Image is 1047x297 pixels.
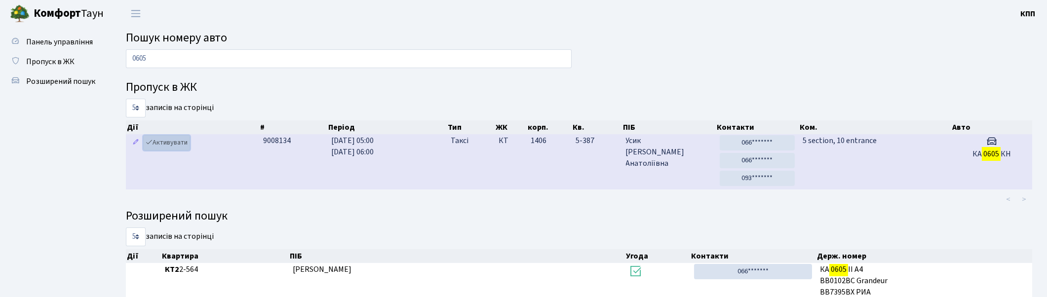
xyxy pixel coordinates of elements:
[951,120,1032,134] th: Авто
[626,135,712,169] span: Усик [PERSON_NAME] Анатоліївна
[5,72,104,91] a: Розширений пошук
[26,37,93,47] span: Панель управління
[690,249,816,263] th: Контакти
[572,120,622,134] th: Кв.
[829,262,848,276] mark: 0605
[126,227,146,246] select: записів на сторінці
[126,249,161,263] th: Дії
[327,120,447,134] th: Період
[259,120,327,134] th: #
[126,227,214,246] label: записів на сторінці
[161,249,289,263] th: Квартира
[1020,8,1035,20] a: КПП
[165,264,179,275] b: КТ2
[10,4,30,24] img: logo.png
[263,135,291,146] span: 9008134
[130,135,142,150] a: Редагувати
[26,76,95,87] span: Розширений пошук
[955,149,1028,159] h5: КА КН
[123,5,148,22] button: Переключити навігацію
[527,120,572,134] th: корп.
[331,135,374,157] span: [DATE] 05:00 [DATE] 06:00
[126,99,146,117] select: записів на сторінці
[34,5,104,22] span: Таун
[126,80,1032,95] h4: Пропуск в ЖК
[165,264,285,275] span: 2-564
[816,249,1032,263] th: Держ. номер
[34,5,81,21] b: Комфорт
[126,49,572,68] input: Пошук
[126,209,1032,223] h4: Розширений пошук
[447,120,495,134] th: Тип
[143,135,190,150] a: Активувати
[451,135,468,147] span: Таксі
[293,264,351,275] span: [PERSON_NAME]
[799,120,951,134] th: Ком.
[576,135,618,147] span: 5-387
[26,56,75,67] span: Пропуск в ЖК
[716,120,799,134] th: Контакти
[982,147,1001,161] mark: 0605
[5,32,104,52] a: Панель управління
[803,135,877,146] span: 5 section, 10 entrance
[499,135,523,147] span: КТ
[1020,8,1035,19] b: КПП
[625,249,691,263] th: Угода
[126,99,214,117] label: записів на сторінці
[126,120,259,134] th: Дії
[5,52,104,72] a: Пропуск в ЖК
[622,120,716,134] th: ПІБ
[289,249,624,263] th: ПІБ
[126,29,227,46] span: Пошук номеру авто
[495,120,527,134] th: ЖК
[531,135,546,146] span: 1406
